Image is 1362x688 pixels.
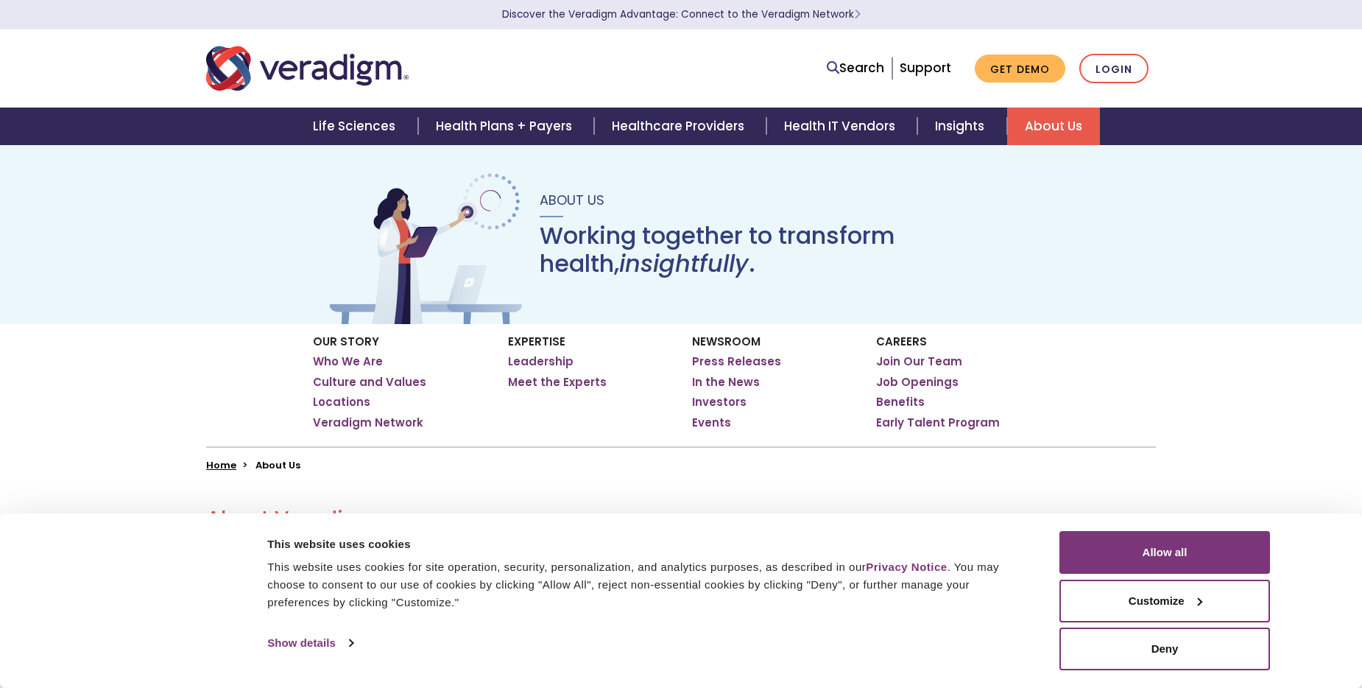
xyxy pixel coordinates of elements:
[1007,108,1100,145] a: About Us
[313,375,426,390] a: Culture and Values
[540,191,604,209] span: About Us
[692,375,760,390] a: In the News
[206,507,1156,532] h2: About Veradigm
[876,395,925,410] a: Benefits
[540,222,1037,278] h1: Working together to transform health, .
[1059,628,1270,670] button: Deny
[313,415,423,430] a: Veradigm Network
[1059,580,1270,622] button: Customize
[876,375,959,390] a: Job Openings
[418,108,594,145] a: Health Plans + Payers
[854,7,861,21] span: Learn More
[827,58,884,78] a: Search
[594,108,766,145] a: Healthcare Providers
[876,415,1000,430] a: Early Talent Program
[692,395,747,410] a: Investors
[876,354,962,369] a: Join Our Team
[206,458,236,472] a: Home
[692,354,781,369] a: Press Releases
[1079,54,1148,84] a: Login
[1059,531,1270,574] button: Allow all
[866,561,947,573] a: Privacy Notice
[267,536,1026,553] div: This website uses cookies
[295,108,417,145] a: Life Sciences
[313,395,370,410] a: Locations
[508,375,607,390] a: Meet the Experts
[619,247,749,280] em: insightfully
[766,108,917,145] a: Health IT Vendors
[692,415,731,430] a: Events
[917,108,1006,145] a: Insights
[508,354,574,369] a: Leadership
[502,7,861,21] a: Discover the Veradigm Advantage: Connect to the Veradigm NetworkLearn More
[206,44,409,93] img: Veradigm logo
[267,632,353,654] a: Show details
[975,55,1065,83] a: Get Demo
[900,59,951,77] a: Support
[313,354,383,369] a: Who We Are
[267,558,1026,611] div: This website uses cookies for site operation, security, personalization, and analytics purposes, ...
